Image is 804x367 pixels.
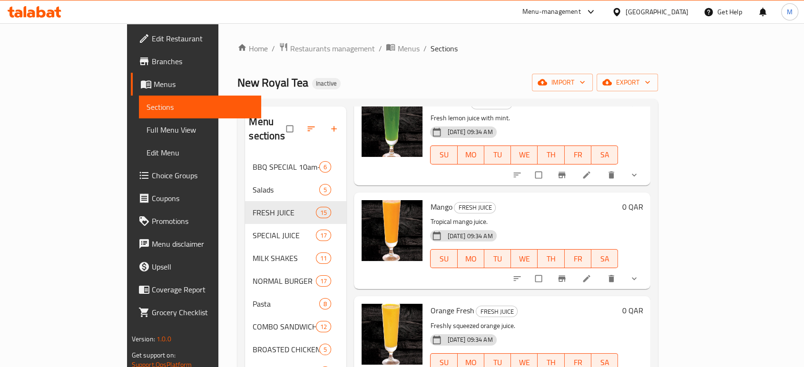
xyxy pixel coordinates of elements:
[522,6,581,18] div: Menu-management
[152,193,254,204] span: Coupons
[281,120,301,138] span: Select all sections
[319,184,331,195] div: items
[290,43,375,54] span: Restaurants management
[245,315,346,338] div: COMBO SANDWICH12
[430,43,457,54] span: Sections
[386,42,419,55] a: Menus
[538,249,564,268] button: TH
[538,145,564,164] button: TH
[458,249,484,268] button: MO
[624,164,647,185] button: show more
[316,208,331,217] span: 15
[532,74,593,91] button: import
[624,268,647,289] button: show more
[131,50,261,73] a: Branches
[362,304,422,365] img: Orange Fresh
[312,78,341,89] div: Inactive
[245,155,346,178] div: BBQ SPECIAL 10am-3am6
[591,145,618,164] button: SA
[507,268,529,289] button: sort-choices
[601,164,624,185] button: delete
[476,306,517,317] span: FRESH JUICE
[461,148,480,162] span: MO
[320,299,331,309] span: 8
[443,127,496,136] span: [DATE] 09:34 AM
[253,207,316,218] span: FRESH JUICE
[253,184,319,195] span: Salads
[139,96,261,118] a: Sections
[157,333,171,345] span: 1.0.0
[132,333,155,345] span: Version:
[430,216,618,228] p: Tropical mango juice.
[320,185,331,194] span: 5
[152,215,254,227] span: Promotions
[787,7,793,17] span: M
[430,200,452,214] span: Mango
[245,178,346,201] div: Salads5
[484,249,511,268] button: TU
[316,231,331,240] span: 17
[565,249,591,268] button: FR
[316,230,331,241] div: items
[131,255,261,278] a: Upsell
[565,145,591,164] button: FR
[152,261,254,272] span: Upsell
[245,270,346,292] div: NORMAL BURGER17
[397,43,419,54] span: Menus
[279,42,375,55] a: Restaurants management
[434,148,453,162] span: SU
[511,145,538,164] button: WE
[139,141,261,164] a: Edit Menu
[443,232,496,241] span: [DATE] 09:34 AM
[582,170,593,180] a: Edit menu item
[272,43,275,54] li: /
[622,304,643,317] h6: 0 QAR
[152,33,254,44] span: Edit Restaurant
[316,322,331,331] span: 12
[152,284,254,295] span: Coverage Report
[529,166,549,184] span: Select to update
[131,187,261,210] a: Coupons
[484,145,511,164] button: TU
[316,207,331,218] div: items
[253,298,319,309] div: Pasta
[595,252,614,266] span: SA
[319,344,331,355] div: items
[595,148,614,162] span: SA
[131,164,261,187] a: Choice Groups
[139,118,261,141] a: Full Menu View
[511,249,538,268] button: WE
[488,148,507,162] span: TU
[320,345,331,354] span: 5
[301,118,324,139] span: Sort sections
[604,77,650,88] span: export
[312,79,341,87] span: Inactive
[324,118,346,139] button: Add section
[316,254,331,263] span: 11
[430,320,618,332] p: Freshly squeezed orange juice.
[582,274,593,283] a: Edit menu item
[569,148,588,162] span: FR
[454,202,495,213] span: FRESH JUICE
[253,275,316,287] span: NORMAL BURGER
[551,268,574,289] button: Branch-specific-item
[591,249,618,268] button: SA
[430,145,457,164] button: SU
[245,247,346,270] div: MILK SHAKES11
[379,43,382,54] li: /
[253,230,316,241] span: SPECIAL JUICE
[551,164,574,185] button: Branch-specific-item
[253,321,316,332] span: COMBO SANDWICH
[147,147,254,158] span: Edit Menu
[461,252,480,266] span: MO
[131,27,261,50] a: Edit Restaurant
[622,200,643,213] h6: 0 QAR
[245,338,346,361] div: BROASTED CHICKEN5
[253,252,316,264] span: MILK SHAKES
[245,201,346,224] div: FRESH JUICE15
